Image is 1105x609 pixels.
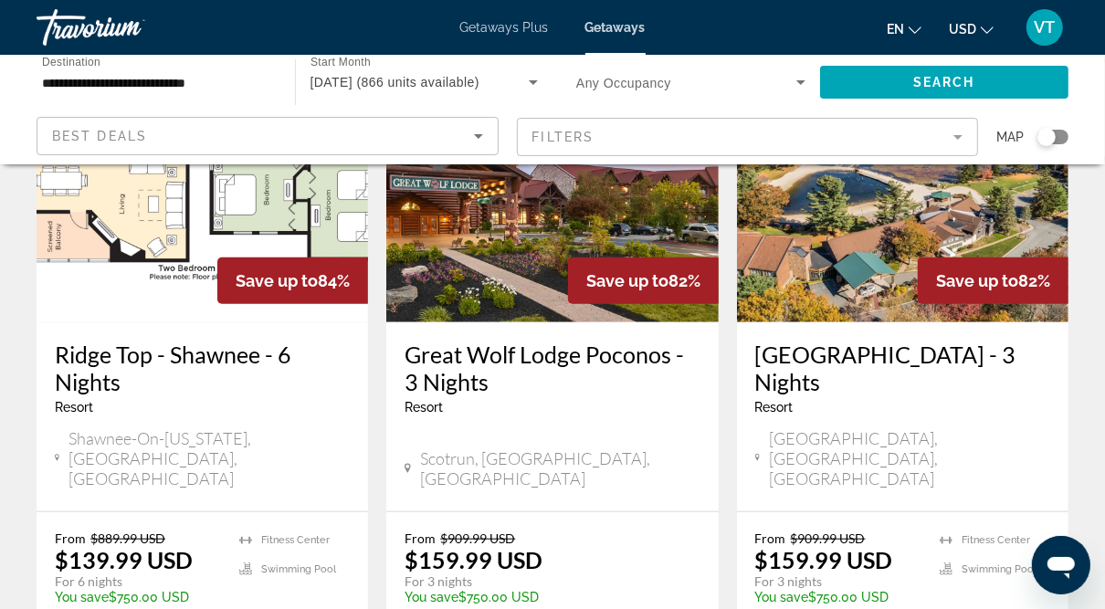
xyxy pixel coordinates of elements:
p: For 3 nights [755,573,921,590]
span: Map [996,124,1024,150]
span: Swimming Pool [261,563,336,575]
span: $909.99 USD [791,530,866,546]
a: Travorium [37,4,219,51]
span: You save [755,590,809,604]
img: RY70E01X.jpg [737,30,1068,322]
a: Ridge Top - Shawnee - 6 Nights [55,341,350,395]
p: For 6 nights [55,573,221,590]
span: [GEOGRAPHIC_DATA], [GEOGRAPHIC_DATA], [GEOGRAPHIC_DATA] [769,428,1050,488]
span: You save [55,590,109,604]
img: 2611F01X.jpg [37,30,368,322]
span: Destination [42,56,100,68]
p: $159.99 USD [405,546,542,573]
span: Save up to [936,271,1018,290]
div: 82% [918,257,1068,304]
button: Change language [887,16,921,42]
span: Search [913,75,975,89]
div: 84% [217,257,368,304]
button: User Menu [1021,8,1068,47]
a: [GEOGRAPHIC_DATA] - 3 Nights [755,341,1050,395]
mat-select: Sort by [52,125,483,147]
span: Resort [55,400,93,415]
span: Scotrun, [GEOGRAPHIC_DATA], [GEOGRAPHIC_DATA] [420,448,700,488]
p: $139.99 USD [55,546,193,573]
span: en [887,22,904,37]
button: Search [820,66,1069,99]
span: Fitness Center [962,534,1030,546]
span: Start Month [310,57,371,68]
a: Great Wolf Lodge Poconos - 3 Nights [405,341,700,395]
span: From [55,530,86,546]
p: $750.00 USD [55,590,221,604]
button: Change currency [949,16,994,42]
span: Resort [405,400,443,415]
p: $750.00 USD [405,590,681,604]
p: For 3 nights [405,573,681,590]
span: [DATE] (866 units available) [310,75,480,89]
span: $889.99 USD [90,530,165,546]
span: From [405,530,436,546]
button: Filter [517,117,979,157]
iframe: Button to launch messaging window [1032,536,1090,594]
div: 82% [568,257,719,304]
span: Resort [755,400,794,415]
img: RL33E01X.jpg [386,30,718,322]
span: From [755,530,786,546]
span: Best Deals [52,129,147,143]
span: Save up to [236,271,318,290]
span: $909.99 USD [440,530,515,546]
p: $750.00 USD [755,590,921,604]
span: Shawnee-On-[US_STATE], [GEOGRAPHIC_DATA], [GEOGRAPHIC_DATA] [68,428,350,488]
span: Save up to [586,271,668,290]
span: Fitness Center [261,534,330,546]
span: VT [1035,18,1056,37]
a: Getaways [585,20,646,35]
span: You save [405,590,458,604]
span: Swimming Pool [962,563,1037,575]
p: $159.99 USD [755,546,893,573]
span: USD [949,22,976,37]
span: Any Occupancy [576,76,671,90]
a: Getaways Plus [460,20,549,35]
